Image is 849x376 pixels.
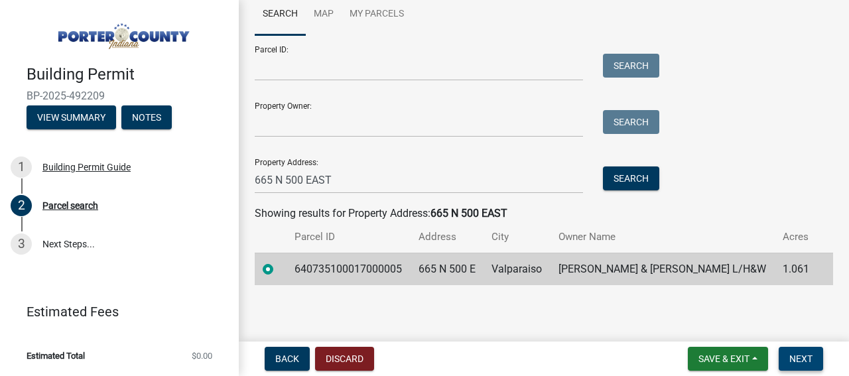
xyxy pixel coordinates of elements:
th: City [484,221,550,253]
td: 665 N 500 E [411,253,484,285]
button: Search [603,110,659,134]
span: BP-2025-492209 [27,90,212,102]
button: Search [603,54,659,78]
strong: 665 N 500 EAST [430,207,507,219]
th: Owner Name [551,221,775,253]
td: Valparaiso [484,253,550,285]
th: Acres [775,221,817,253]
div: 3 [11,233,32,255]
span: $0.00 [192,351,212,360]
div: Building Permit Guide [42,162,131,172]
button: Search [603,166,659,190]
a: Estimated Fees [11,298,218,325]
wm-modal-confirm: Notes [121,113,172,123]
img: Porter County, Indiana [27,14,218,51]
div: 2 [11,195,32,216]
td: [PERSON_NAME] & [PERSON_NAME] L/H&W [551,253,775,285]
span: Back [275,353,299,364]
th: Parcel ID [287,221,411,253]
button: Next [779,347,823,371]
div: Parcel search [42,201,98,210]
td: 640735100017000005 [287,253,411,285]
th: Address [411,221,484,253]
span: Next [789,353,813,364]
button: Notes [121,105,172,129]
span: Save & Exit [698,353,750,364]
span: Estimated Total [27,351,85,360]
button: Save & Exit [688,347,768,371]
h4: Building Permit [27,65,228,84]
button: Discard [315,347,374,371]
div: 1 [11,157,32,178]
wm-modal-confirm: Summary [27,113,116,123]
div: Showing results for Property Address: [255,206,833,221]
td: 1.061 [775,253,817,285]
button: View Summary [27,105,116,129]
button: Back [265,347,310,371]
